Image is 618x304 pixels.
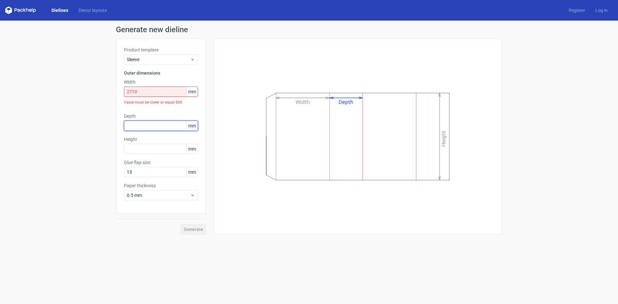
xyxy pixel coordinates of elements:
a: Diecut layouts [73,7,112,14]
a: Register [564,7,590,14]
label: Depth [124,113,198,119]
label: Width [124,79,198,85]
h3: Outer dimensions [124,70,198,76]
span: mm [186,121,198,131]
span: mm [186,144,198,154]
span: mm [186,167,198,177]
label: Height [124,136,198,143]
text: Width [296,99,310,105]
label: Paper thickness [124,182,198,189]
span: Sleeve [127,56,190,63]
h1: Generate new dieline [116,26,502,33]
a: Dielines [46,7,73,14]
label: Glue flap size [124,159,198,166]
span: 0.5 mm [127,192,190,198]
span: mm [186,87,198,97]
div: Value must be lower or equal 500 [124,97,198,108]
text: Height [441,131,447,147]
a: Log in [590,7,613,14]
text: Depth [339,99,353,105]
label: Product template [124,47,198,53]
